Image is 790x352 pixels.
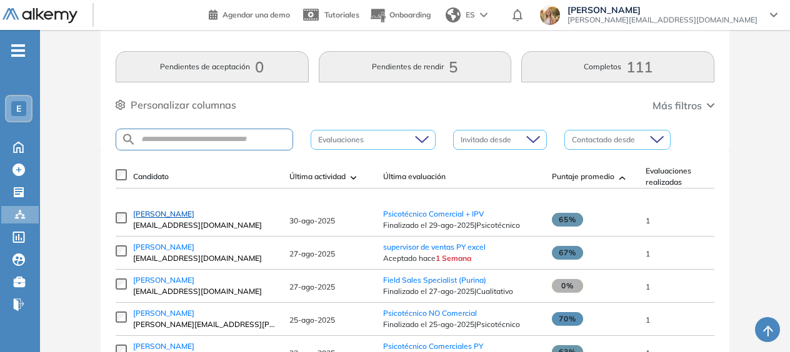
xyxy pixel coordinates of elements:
span: [PERSON_NAME] [133,308,194,318]
span: Más filtros [652,98,702,113]
span: 65% [552,213,583,227]
button: Completos111 [521,51,714,82]
button: Más filtros [652,98,714,113]
span: Finalizado el 25-ago-2025 | Psicotécnico [383,319,539,330]
span: 1 [646,315,650,325]
a: Psicotécnico Comercial + IPV [383,209,484,218]
span: Evaluaciones realizadas [646,165,716,188]
span: [EMAIL_ADDRESS][DOMAIN_NAME] [133,253,277,264]
span: [PERSON_NAME] [133,275,194,285]
span: [EMAIL_ADDRESS][DOMAIN_NAME] [133,286,277,297]
button: Pendientes de aceptación0 [116,51,309,82]
span: Agendar una demo [222,10,290,19]
span: [PERSON_NAME] [133,341,194,351]
img: world [446,7,461,22]
span: 67% [552,246,583,260]
span: Aceptado hace [383,253,539,264]
button: Onboarding [369,2,431,29]
span: [PERSON_NAME][EMAIL_ADDRESS][DOMAIN_NAME] [567,15,757,25]
span: 1 [646,249,650,258]
span: [PERSON_NAME][EMAIL_ADDRESS][PERSON_NAME][DOMAIN_NAME] [133,319,277,330]
span: 70% [552,312,583,326]
img: arrow [480,12,487,17]
span: ES [466,9,475,21]
a: [PERSON_NAME] [133,208,277,220]
img: SEARCH_ALT [121,132,136,147]
a: [PERSON_NAME] [133,341,277,352]
a: supervisor de ventas PY excel [383,242,486,252]
img: Logo [2,8,77,24]
span: 1 [646,282,650,291]
span: Última evaluación [383,171,446,182]
span: Finalizado el 29-ago-2025 | Psicotécnico [383,220,539,231]
span: [PERSON_NAME] [567,5,757,15]
a: Field Sales Specialist (Purina) [383,275,486,285]
i: - [11,49,25,52]
span: Candidato [133,171,169,182]
button: Pendientes de rendir5 [319,51,512,82]
span: 1 [646,216,650,225]
span: [PERSON_NAME] [133,242,194,252]
a: [PERSON_NAME] [133,275,277,286]
button: Personalizar columnas [116,97,236,112]
span: Onboarding [389,10,431,19]
span: 1 Semana [436,253,471,263]
a: Psicotécnico Comerciales PY [383,341,483,351]
span: [PERSON_NAME] [133,209,194,218]
span: Última actividad [289,171,346,182]
span: 25-ago-2025 [289,315,335,325]
span: E [16,104,21,114]
a: [PERSON_NAME] [133,242,277,253]
span: 0% [552,279,583,293]
span: Personalizar columnas [131,97,236,112]
a: Agendar una demo [209,6,290,21]
span: Finalizado el 27-ago-2025 | Cualitativo [383,286,539,297]
a: Psicotécnico NO Comercial [383,308,477,318]
span: 30-ago-2025 [289,216,335,225]
span: Tutoriales [324,10,359,19]
span: 27-ago-2025 [289,282,335,291]
img: [missing "en.ARROW_ALT" translation] [351,176,357,180]
img: [missing "en.ARROW_ALT" translation] [619,176,626,180]
span: [EMAIL_ADDRESS][DOMAIN_NAME] [133,220,277,231]
a: [PERSON_NAME] [133,308,277,319]
span: Puntaje promedio [552,171,614,182]
span: 27-ago-2025 [289,249,335,258]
